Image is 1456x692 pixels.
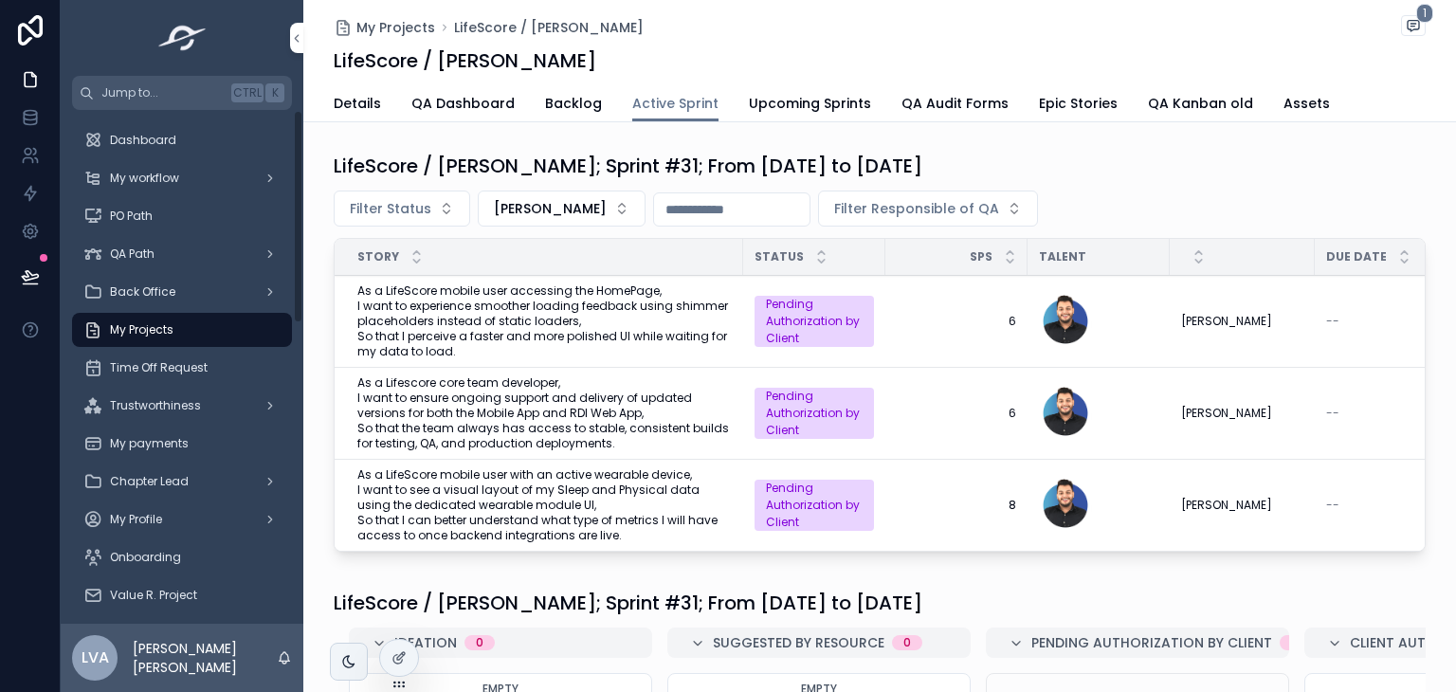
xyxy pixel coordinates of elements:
a: LifeScore / [PERSON_NAME] [454,18,644,37]
span: Status [755,249,804,264]
h1: LifeScore / [PERSON_NAME]; Sprint #31; From [DATE] to [DATE] [334,153,922,179]
a: Pending Authorization by Client [755,480,874,531]
span: Filter Responsible of QA [834,199,999,218]
span: K [267,85,282,100]
div: Pending Authorization by Client [766,388,863,439]
span: Details [334,94,381,113]
a: -- [1326,498,1446,513]
span: Ctrl [231,83,264,102]
span: Ideation [394,633,457,652]
a: [PERSON_NAME] [1181,406,1303,421]
span: QA Audit Forms [901,94,1009,113]
a: 6 [897,314,1016,329]
a: Epic Stories [1039,86,1118,124]
span: Assets [1283,94,1330,113]
span: -- [1326,498,1339,513]
a: As a Lifescore core team developer, I want to ensure ongoing support and delivery of updated vers... [357,375,732,451]
a: QA Path [72,237,292,271]
div: Pending Authorization by Client [766,480,863,531]
span: -- [1326,406,1339,421]
span: Value R. Project [110,588,197,603]
a: QA Kanban old [1148,86,1253,124]
span: [PERSON_NAME] [1181,498,1272,513]
a: My Projects [334,18,435,37]
div: scrollable content [61,110,303,624]
span: Backlog [545,94,602,113]
span: Story [357,249,399,264]
span: Dashboard [110,133,176,148]
a: Dashboard [72,123,292,157]
div: 0 [903,635,911,650]
h1: LifeScore / [PERSON_NAME] [334,47,596,74]
div: 0 [476,635,483,650]
span: My Profile [110,512,162,527]
a: As a LifeScore mobile user accessing the HomePage, I want to experience smoother loading feedback... [357,283,732,359]
span: Active Sprint [632,94,719,113]
span: Upcoming Sprints [749,94,871,113]
a: My workflow [72,161,292,195]
a: Pending Authorization by Client [755,296,874,347]
a: Trustworthiness [72,389,292,423]
a: -- [1326,314,1446,329]
span: [PERSON_NAME] [1181,314,1272,329]
button: 1 [1401,15,1426,40]
a: Onboarding [72,540,292,574]
span: PO Path [110,209,153,224]
button: Select Button [818,191,1038,227]
a: -- [1326,406,1446,421]
a: My payments [72,427,292,461]
a: QA Audit Forms [901,86,1009,124]
span: Talent [1039,249,1086,264]
span: My Projects [110,322,173,337]
span: Due Date [1326,249,1387,264]
span: [PERSON_NAME] [494,199,607,218]
a: Pending Authorization by Client [755,388,874,439]
span: -- [1326,314,1339,329]
h1: LifeScore / [PERSON_NAME]; Sprint #31; From [DATE] to [DATE] [334,590,922,616]
span: 1 [1416,4,1433,23]
span: QA Dashboard [411,94,515,113]
span: My workflow [110,171,179,186]
a: PO Path [72,199,292,233]
img: App logo [153,23,212,53]
span: Filter Status [350,199,431,218]
span: QA Path [110,246,155,262]
a: As a LifeScore mobile user with an active wearable device, I want to see a visual layout of my Sl... [357,467,732,543]
div: Pending Authorization by Client [766,296,863,347]
a: Assets [1283,86,1330,124]
span: My Projects [356,18,435,37]
a: [PERSON_NAME] [1181,314,1303,329]
span: My payments [110,436,189,451]
a: Upcoming Sprints [749,86,871,124]
span: 6 [897,406,1016,421]
a: 8 [897,498,1016,513]
a: Time Off Request [72,351,292,385]
a: QA Dashboard [411,86,515,124]
a: [PERSON_NAME] [1181,498,1303,513]
span: Trustworthiness [110,398,201,413]
a: Details [334,86,381,124]
a: Back Office [72,275,292,309]
span: Onboarding [110,550,181,565]
button: Select Button [334,191,470,227]
a: Backlog [545,86,602,124]
a: Value R. Project [72,578,292,612]
button: Select Button [478,191,646,227]
span: Pending Authorization by Client [1031,633,1272,652]
button: Jump to...CtrlK [72,76,292,110]
p: [PERSON_NAME] [PERSON_NAME] [133,639,277,677]
a: My Projects [72,313,292,347]
span: Jump to... [101,85,224,100]
a: My Profile [72,502,292,537]
span: Epic Stories [1039,94,1118,113]
span: SPs [970,249,992,264]
a: Active Sprint [632,86,719,122]
a: Chapter Lead [72,464,292,499]
span: [PERSON_NAME] [1181,406,1272,421]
